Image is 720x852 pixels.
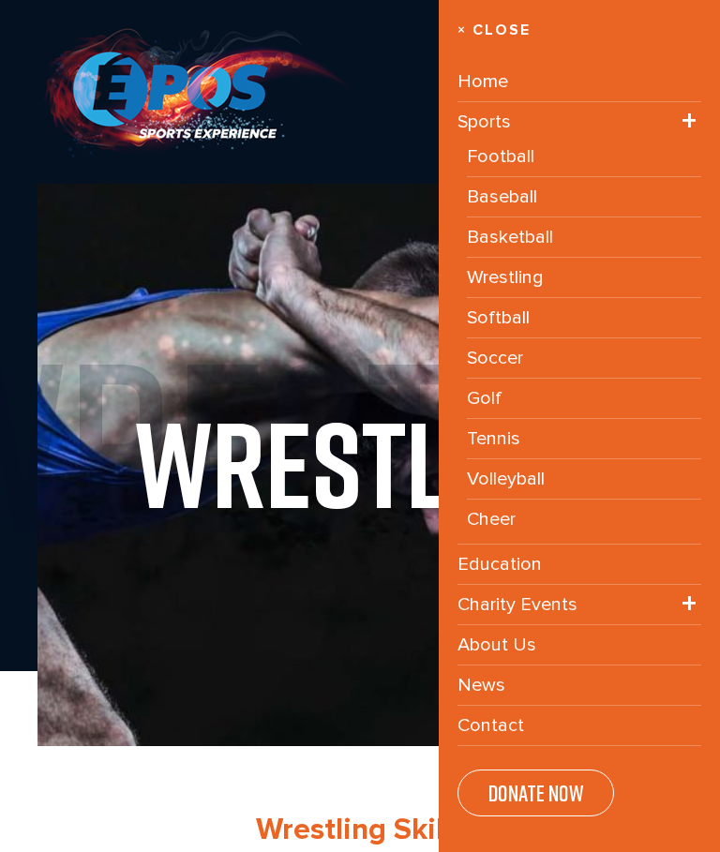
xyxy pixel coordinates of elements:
[467,427,520,449] a: Tennis
[457,634,536,655] a: About Us
[457,770,614,816] a: Donate Now
[682,580,697,628] span: +
[457,70,508,92] a: Home
[457,553,542,575] a: Education
[457,674,505,695] a: News
[467,226,553,247] a: Basketball
[75,405,645,525] h1: Wrestling
[467,145,534,167] a: Football
[467,306,530,328] a: Softball
[457,19,701,43] a: × Close
[467,508,516,530] a: Cheer
[467,387,502,409] a: Golf
[467,186,537,207] a: Baseball
[37,812,682,847] h3: Wrestling Skills
[457,714,524,736] a: Contact
[457,593,577,615] a: Charity Events
[682,97,697,145] span: +
[467,468,545,489] a: Volleyball
[457,111,511,132] a: Sports
[467,266,544,288] a: Wrestling
[467,347,523,368] a: Soccer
